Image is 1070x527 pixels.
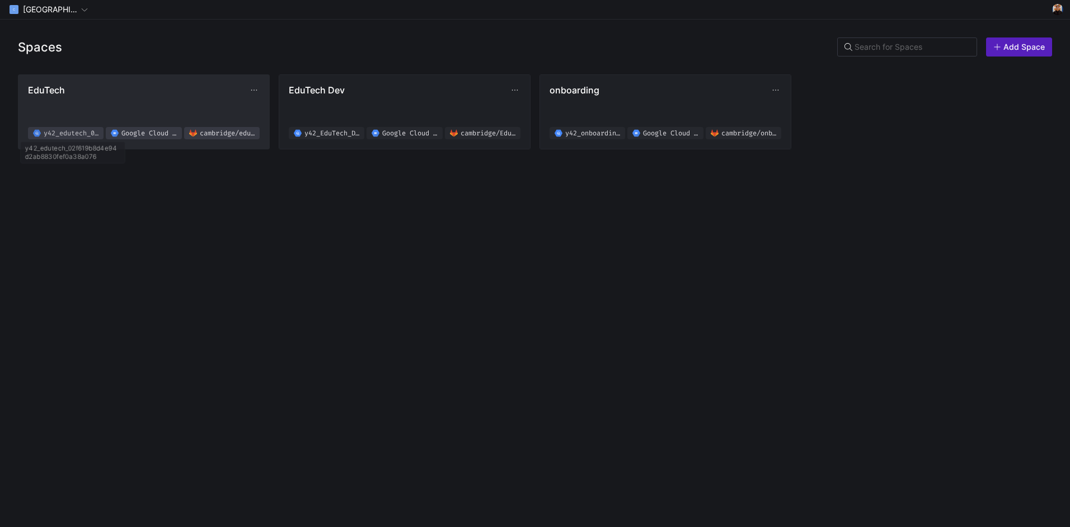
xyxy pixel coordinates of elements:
a: Google Cloud Storage [367,127,442,139]
div: C [10,5,18,14]
a: Google Cloud Storage [106,127,181,139]
span: Google Cloud Storage [121,130,179,137]
span: cambridge/EduTech_Dev [461,130,518,137]
button: Add Space [986,37,1052,57]
button: EduTechy42_edutech_02f619b8d4e94d2ab8830fef0a38a076Google Cloud Storagecambridge/edutech [18,75,269,149]
a: y42_onboarding_8d9382a10c89441bb85d3a89f1cd8ac3 [550,127,625,139]
a: y42_EduTech_Dev_89ca761bca3e42ff8406d0961e85785d_c4ddbefb [289,127,364,139]
span: cambridge/onboarding [721,130,779,137]
span: cambridge/edutech [200,130,257,137]
span: Add Space [1003,43,1045,51]
span: EduTech [28,84,248,96]
a: cambridge/onboarding [706,127,781,139]
button: EduTech Devy42_EduTech_Dev_89ca761bca3e42ff8406d0961e85785d_c4ddbefbGoogle Cloud Storagecambridge... [279,75,530,149]
span: EduTech Dev [289,84,509,96]
a: Google Cloud Storage [627,127,703,139]
span: y42_onboarding_8d9382a10c89441bb85d3a89f1cd8ac3 [565,130,623,137]
a: cambridge/edutech [184,127,260,139]
span: Google Cloud Storage [382,130,440,137]
a: y42_edutech_02f619b8d4e94d2ab8830fef0a38a076 [28,127,104,139]
span: [GEOGRAPHIC_DATA] [23,5,79,14]
span: onboarding [550,84,770,96]
h3: Spaces [18,40,62,54]
div: y42_edutech_02f619b8d4e94d2ab8830fef0a38a076 [17,142,129,165]
span: y42_EduTech_Dev_89ca761bca3e42ff8406d0961e85785d_c4ddbefb [304,130,362,137]
a: cambridge/EduTech_Dev [445,127,520,139]
input: Search for Spaces [855,43,970,51]
span: Google Cloud Storage [643,130,701,137]
span: y42_edutech_02f619b8d4e94d2ab8830fef0a38a076 [44,130,101,137]
button: onboardingy42_onboarding_8d9382a10c89441bb85d3a89f1cd8ac3Google Cloud Storagecambridge/onboarding [540,75,791,149]
button: C[GEOGRAPHIC_DATA] [4,2,93,17]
